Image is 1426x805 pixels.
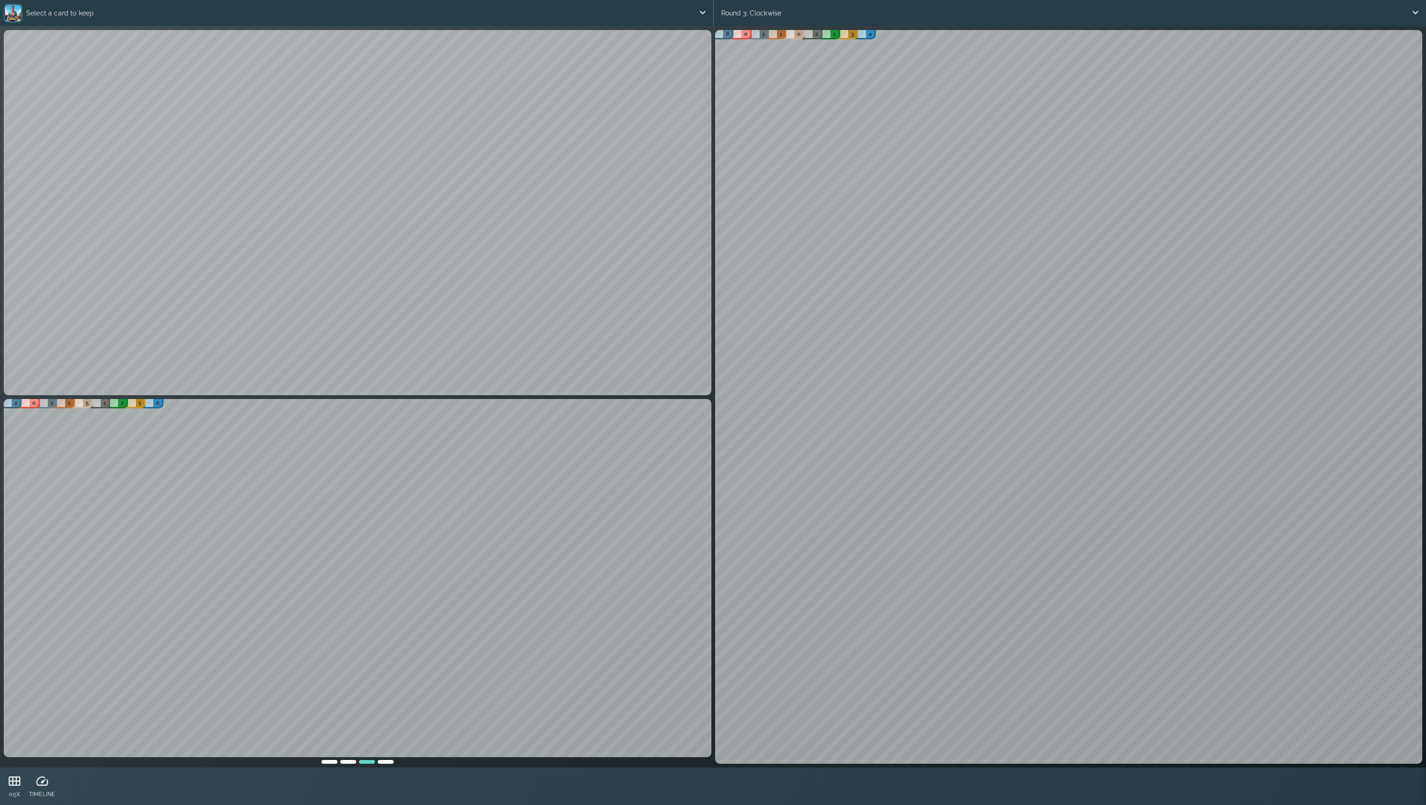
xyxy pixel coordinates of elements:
[780,30,782,38] p: 1
[22,4,698,23] p: Select a card to keep
[32,399,36,407] p: 0
[851,30,854,38] p: 3
[762,30,765,38] p: 1
[744,30,747,38] p: 0
[833,30,836,38] p: 1
[68,399,70,407] p: 1
[797,30,800,38] p: 0
[815,30,818,38] p: 2
[15,399,17,407] p: 2
[869,30,872,38] p: 4
[726,30,729,38] p: 8
[139,399,141,407] p: 1
[29,790,55,798] p: TIMELINE
[104,399,106,407] p: 1
[51,399,53,407] p: 1
[121,399,124,407] p: 2
[86,399,89,407] p: 5
[156,399,159,407] p: 0
[7,790,22,798] p: 0.5X
[5,5,21,21] img: a9791aa7379b30831fb32b43151c7d97.png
